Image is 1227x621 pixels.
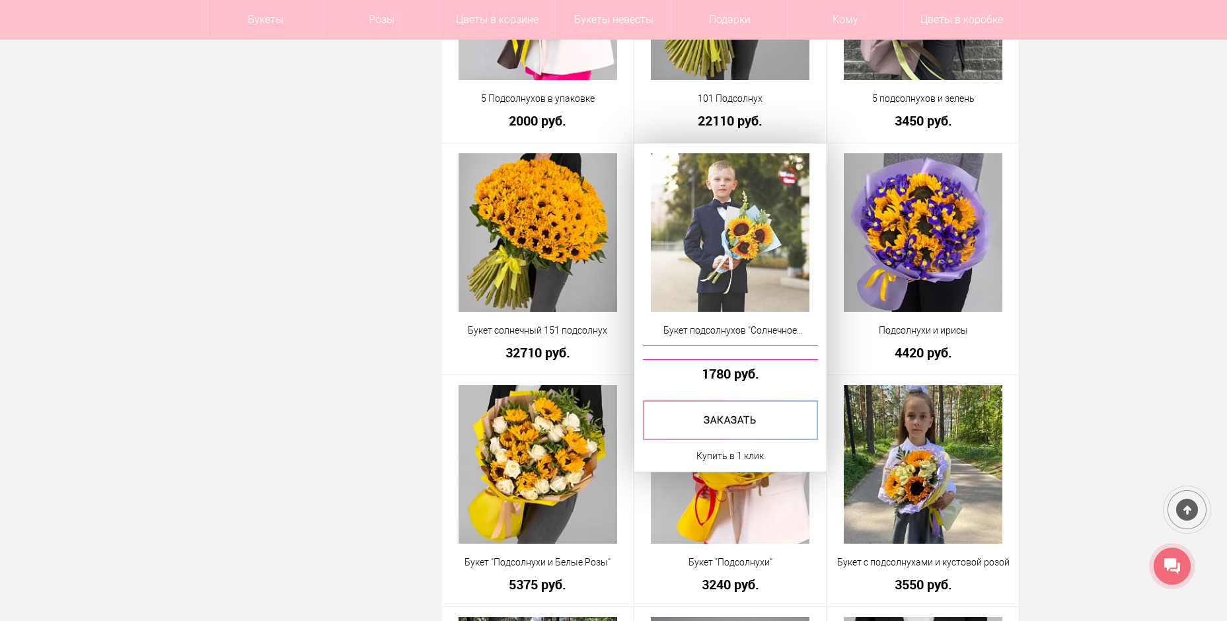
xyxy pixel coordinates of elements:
a: 3240 руб. [643,577,818,591]
a: 1780 руб. [643,367,818,381]
a: Подсолнухи и ирисы [836,324,1011,338]
a: 3450 руб. [836,114,1011,128]
a: 22110 руб. [643,114,818,128]
a: 2000 руб. [451,114,626,128]
img: Подсолнухи и ирисы [844,153,1002,312]
img: Букет подсолнухов "Солнечное настроение" [651,153,809,312]
a: Букет подсолнухов "Солнечное настроение" [643,324,818,338]
a: Букет с подсолнухами и кустовой розой [836,556,1011,569]
a: Купить в 1 клик [696,448,764,464]
a: 5 подсолнухов и зелень [836,92,1011,106]
a: 3550 руб. [836,577,1011,591]
img: Букет "Подсолнухи и Белые Розы" [459,385,617,544]
a: 5375 руб. [451,577,626,591]
a: 4420 руб. [836,346,1011,359]
img: Букет солнечный 151 подсолнух [459,153,617,312]
img: Букет с подсолнухами и кустовой розой [844,385,1002,544]
a: Букет "Подсолнухи и Белые Розы" [451,556,626,569]
a: 101 Подсолнух [643,92,818,106]
a: 5 Подсолнухов в упаковке [451,92,626,106]
a: Букет "Подсолнухи" [643,556,818,569]
a: Букет солнечный 151 подсолнух [451,324,626,338]
a: 32710 руб. [451,346,626,359]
